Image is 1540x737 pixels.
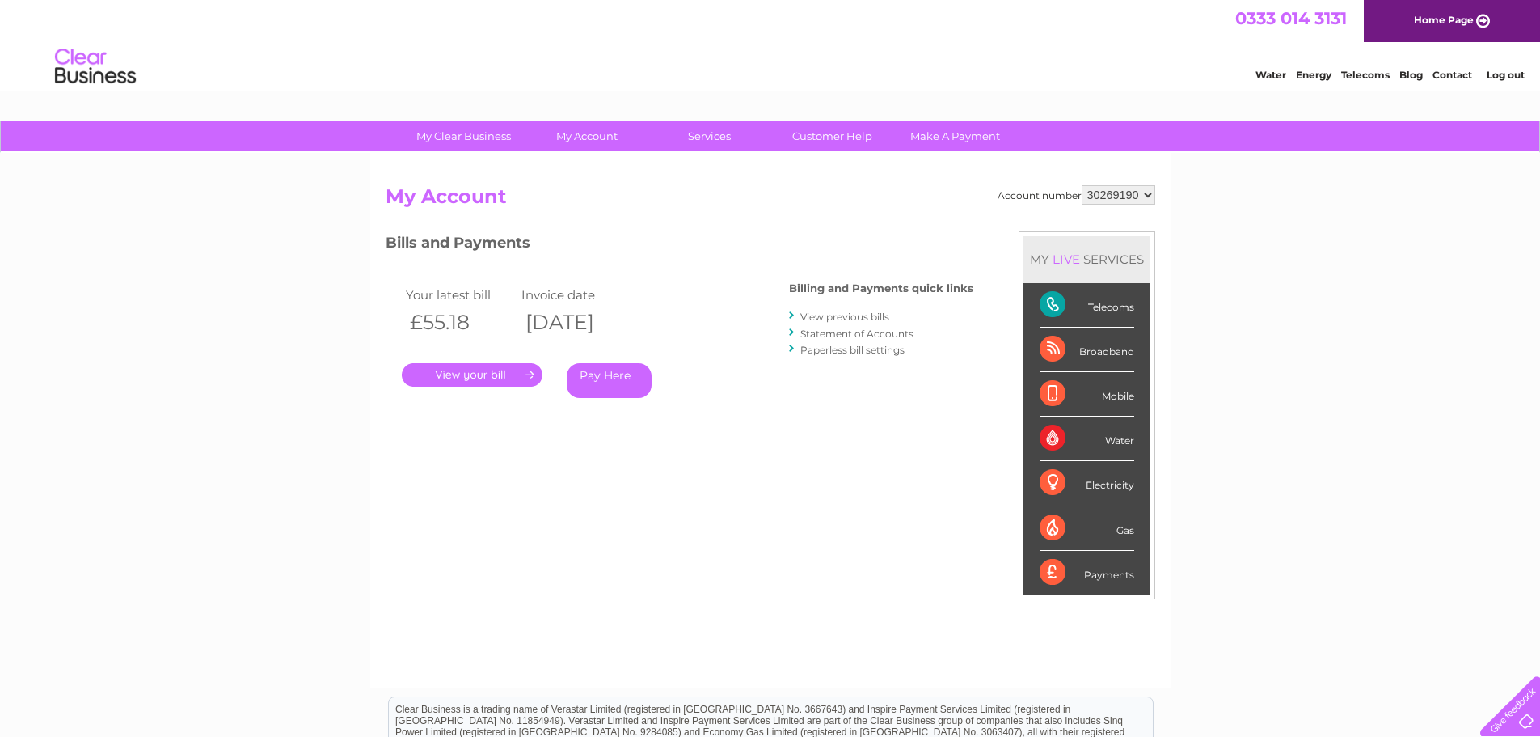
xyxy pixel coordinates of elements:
[1049,252,1083,267] div: LIVE
[800,344,905,356] a: Paperless bill settings
[402,363,542,387] a: .
[389,9,1153,78] div: Clear Business is a trading name of Verastar Limited (registered in [GEOGRAPHIC_DATA] No. 3667643...
[402,306,518,339] th: £55.18
[1040,551,1134,595] div: Payments
[397,121,530,151] a: My Clear Business
[1040,506,1134,551] div: Gas
[789,282,973,294] h4: Billing and Payments quick links
[520,121,653,151] a: My Account
[1040,417,1134,461] div: Water
[1235,8,1347,28] a: 0333 014 3131
[1040,461,1134,506] div: Electricity
[643,121,776,151] a: Services
[386,185,1155,216] h2: My Account
[1040,283,1134,328] div: Telecoms
[402,284,518,306] td: Your latest bill
[1040,372,1134,417] div: Mobile
[888,121,1022,151] a: Make A Payment
[766,121,899,151] a: Customer Help
[54,42,137,91] img: logo.png
[998,185,1155,205] div: Account number
[1255,69,1286,81] a: Water
[800,311,889,323] a: View previous bills
[567,363,652,398] a: Pay Here
[1487,69,1525,81] a: Log out
[517,306,634,339] th: [DATE]
[386,231,973,260] h3: Bills and Payments
[1296,69,1331,81] a: Energy
[800,328,913,340] a: Statement of Accounts
[1040,328,1134,372] div: Broadband
[1023,236,1150,282] div: MY SERVICES
[1432,69,1472,81] a: Contact
[1399,69,1423,81] a: Blog
[1341,69,1390,81] a: Telecoms
[517,284,634,306] td: Invoice date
